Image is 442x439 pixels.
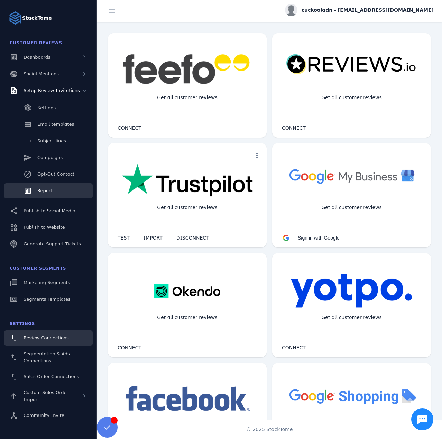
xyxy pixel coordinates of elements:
[4,167,93,182] a: Opt-Out Contact
[122,164,253,198] img: trustpilot.png
[24,390,68,402] span: Custom Sales Order Import
[111,341,148,355] button: CONNECT
[24,225,65,230] span: Publish to Website
[4,133,93,149] a: Subject lines
[285,4,434,16] button: cuckooladn - [EMAIL_ADDRESS][DOMAIN_NAME]
[24,374,79,379] span: Sales Order Connections
[24,55,50,60] span: Dashboards
[286,164,417,188] img: googlebusiness.png
[10,266,66,271] span: Customer Segments
[24,335,69,340] span: Review Connections
[118,235,130,240] span: TEST
[4,330,93,346] a: Review Connections
[137,231,169,245] button: IMPORT
[37,188,52,193] span: Report
[111,121,148,135] button: CONNECT
[275,231,347,245] button: Sign in with Google
[22,15,52,22] strong: StackTome
[275,341,313,355] button: CONNECT
[37,105,56,110] span: Settings
[282,125,306,130] span: CONNECT
[291,274,413,308] img: yotpo.png
[24,297,71,302] span: Segments Templates
[10,40,62,45] span: Customer Reviews
[4,275,93,290] a: Marketing Segments
[298,235,340,241] span: Sign in with Google
[24,208,75,213] span: Publish to Social Media
[24,71,59,76] span: Social Mentions
[4,347,93,368] a: Segmentation & Ads Connections
[122,54,253,84] img: feefo.png
[246,426,293,433] span: © 2025 StackTome
[10,321,35,326] span: Settings
[24,351,70,363] span: Segmentation & Ads Connections
[37,122,74,127] span: Email templates
[122,384,253,414] img: facebook.png
[4,292,93,307] a: Segments Templates
[4,150,93,165] a: Campaigns
[282,345,306,350] span: CONNECT
[316,88,387,107] div: Get all customer reviews
[118,125,141,130] span: CONNECT
[286,384,417,408] img: googleshopping.png
[285,4,297,16] img: profile.jpg
[4,117,93,132] a: Email templates
[24,413,64,418] span: Community Invite
[37,138,66,143] span: Subject lines
[302,7,434,14] span: cuckooladn - [EMAIL_ADDRESS][DOMAIN_NAME]
[24,241,81,246] span: Generate Support Tickets
[8,11,22,25] img: Logo image
[316,308,387,327] div: Get all customer reviews
[144,235,163,240] span: IMPORT
[154,274,220,308] img: okendo.webp
[316,198,387,217] div: Get all customer reviews
[4,183,93,198] a: Report
[151,88,223,107] div: Get all customer reviews
[275,121,313,135] button: CONNECT
[176,235,209,240] span: DISCONNECT
[4,408,93,423] a: Community Invite
[118,345,141,350] span: CONNECT
[24,88,80,93] span: Setup Review Invitations
[24,280,70,285] span: Marketing Segments
[37,155,63,160] span: Campaigns
[4,236,93,252] a: Generate Support Tickets
[311,418,392,437] div: Import Products from Google
[4,203,93,218] a: Publish to Social Media
[151,198,223,217] div: Get all customer reviews
[4,220,93,235] a: Publish to Website
[169,231,216,245] button: DISCONNECT
[286,54,417,75] img: reviewsio.svg
[111,231,137,245] button: TEST
[4,369,93,384] a: Sales Order Connections
[151,308,223,327] div: Get all customer reviews
[4,100,93,115] a: Settings
[37,171,74,177] span: Opt-Out Contact
[250,149,264,162] button: more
